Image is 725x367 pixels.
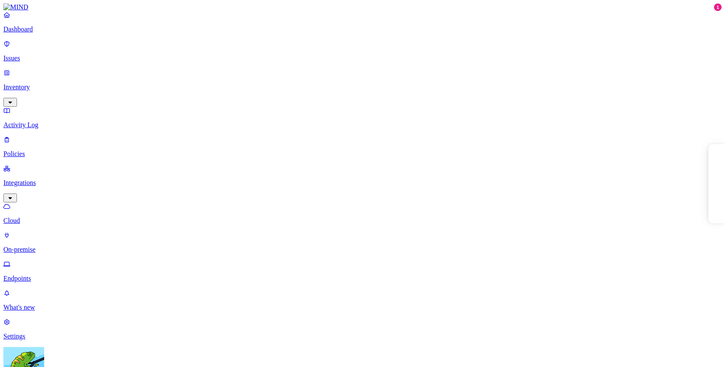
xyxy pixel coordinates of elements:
p: What's new [3,304,722,311]
div: 1 [714,3,722,11]
a: Inventory [3,69,722,105]
a: Settings [3,318,722,340]
p: On-premise [3,246,722,253]
a: Integrations [3,165,722,201]
p: Endpoints [3,275,722,282]
a: What's new [3,289,722,311]
p: Cloud [3,217,722,225]
p: Activity Log [3,121,722,129]
a: On-premise [3,231,722,253]
p: Dashboard [3,26,722,33]
a: Policies [3,136,722,158]
p: Policies [3,150,722,158]
a: Dashboard [3,11,722,33]
p: Issues [3,54,722,62]
a: Endpoints [3,260,722,282]
a: Cloud [3,202,722,225]
a: MIND [3,3,722,11]
p: Settings [3,333,722,340]
p: Inventory [3,83,722,91]
a: Issues [3,40,722,62]
a: Activity Log [3,107,722,129]
img: MIND [3,3,28,11]
p: Integrations [3,179,722,187]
